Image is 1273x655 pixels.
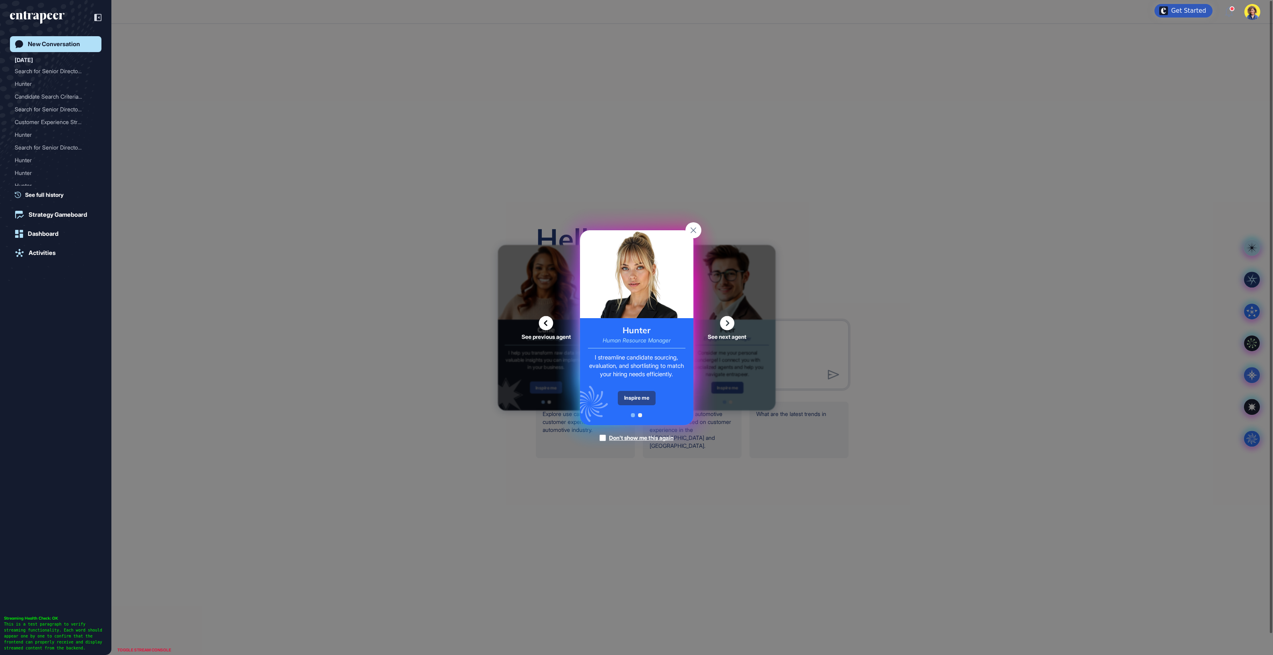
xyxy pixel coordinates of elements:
[15,141,90,154] div: Search for Senior Directo...
[29,249,56,257] div: Activities
[15,116,90,128] div: Customer Experience Strat...
[708,334,746,339] span: See next agent
[1171,7,1206,15] div: Get Started
[588,353,685,378] div: I streamline candidate sourcing, evaluation, and shortlisting to match your hiring needs efficien...
[10,11,64,24] div: entrapeer-logo
[15,154,97,167] div: Hunter
[15,78,97,90] div: Hunter
[15,55,33,65] div: [DATE]
[522,334,571,339] span: See previous agent
[10,36,101,52] a: New Conversation
[15,179,90,192] div: Hunter
[10,207,101,223] a: Strategy Gameboard
[1244,4,1260,20] img: user-avatar
[15,154,90,167] div: Hunter
[603,338,671,343] div: Human Resource Manager
[15,103,97,116] div: Search for Senior Director in Automotive Industry with CX Experience in Dubai or Türkiye
[609,434,673,442] div: Don't show me this again
[28,230,58,237] div: Dashboard
[10,226,101,242] a: Dashboard
[28,41,80,48] div: New Conversation
[15,116,97,128] div: Customer Experience Strategies in the Automotive Industry
[115,645,173,655] div: TOGGLE STREAM CONSOLE
[1154,4,1213,17] div: Open Get Started checklist
[15,65,90,78] div: Search for Senior Directo...
[15,167,97,179] div: Hunter
[15,90,90,103] div: Candidate Search Criteria...
[15,190,101,199] a: See full history
[25,190,64,199] span: See full history
[10,245,101,261] a: Activities
[15,103,90,116] div: Search for Senior Directo...
[580,230,693,318] img: hunter-card.png
[29,211,87,218] div: Strategy Gameboard
[15,141,97,154] div: Search for Senior Director of Customer Experience in Automotive Industry for MEA Region with 15+ ...
[15,179,97,192] div: Hunter
[15,78,90,90] div: Hunter
[15,167,90,179] div: Hunter
[15,90,97,103] div: Candidate Search Criteria Submission for Recruitment Evaluation
[618,391,656,405] div: Inspire me
[15,128,90,141] div: Hunter
[15,65,97,78] div: Search for Senior Director in Automotive Industry with CX Experience in MEA Region
[623,326,650,334] div: Hunter
[1159,6,1168,15] img: launcher-image-alternative-text
[15,128,97,141] div: Hunter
